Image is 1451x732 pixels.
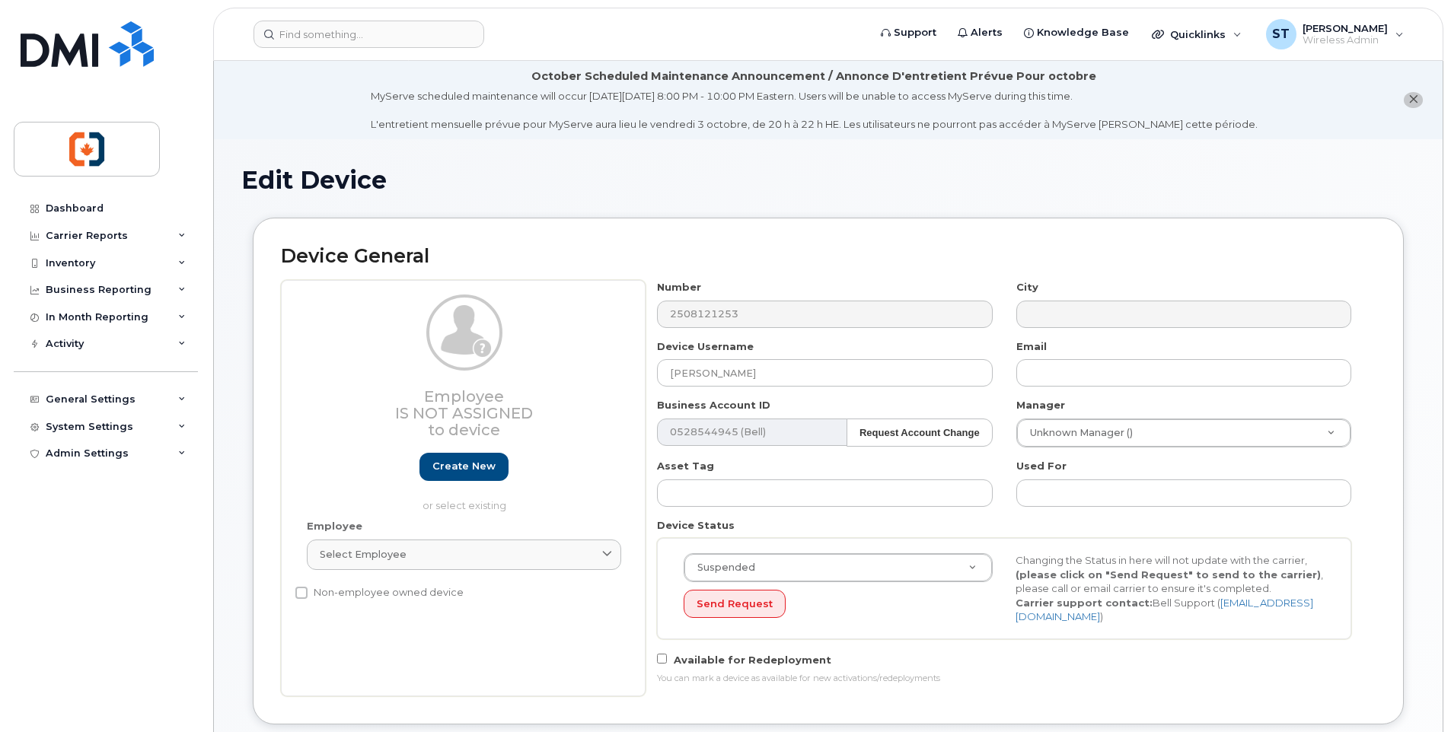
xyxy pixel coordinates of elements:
[371,89,1258,132] div: MyServe scheduled maintenance will occur [DATE][DATE] 8:00 PM - 10:00 PM Eastern. Users will be u...
[674,654,831,666] span: Available for Redeployment
[1016,597,1153,609] strong: Carrier support contact:
[281,246,1376,267] h2: Device General
[295,584,464,602] label: Non-employee owned device
[684,590,786,618] button: Send Request
[1016,398,1065,412] label: Manager
[1404,92,1423,108] button: close notification
[1021,426,1133,440] span: Unknown Manager ()
[657,654,667,664] input: Available for Redeployment
[657,459,714,473] label: Asset Tag
[320,547,407,562] span: Select employee
[657,339,754,354] label: Device Username
[1016,339,1047,354] label: Email
[1016,597,1313,623] a: [EMAIL_ADDRESS][DOMAIN_NAME]
[531,68,1096,84] div: October Scheduled Maintenance Announcement / Annonce D'entretient Prévue Pour octobre
[688,561,755,574] span: Suspended
[1004,553,1336,624] div: Changing the Status in here will not update with the carrier, , please call or email carrier to e...
[859,427,980,438] strong: Request Account Change
[307,498,621,513] p: or select existing
[428,421,500,439] span: to device
[1016,280,1038,294] label: City
[657,518,735,533] label: Device Status
[684,554,992,581] a: Suspended
[419,453,509,481] a: Create new
[307,519,362,533] label: Employee
[1016,568,1321,581] strong: (please click on "Send Request" to send to the carrier)
[847,419,993,447] button: Request Account Change
[307,539,621,570] a: Select employee
[395,404,533,422] span: Is not assigned
[241,167,1415,193] h1: Edit Device
[657,398,770,412] label: Business Account ID
[295,587,308,599] input: Non-employee owned device
[657,673,1351,685] div: You can mark a device as available for new activations/redeployments
[307,388,621,438] h3: Employee
[1017,419,1351,447] a: Unknown Manager ()
[1016,459,1067,473] label: Used For
[657,280,701,294] label: Number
